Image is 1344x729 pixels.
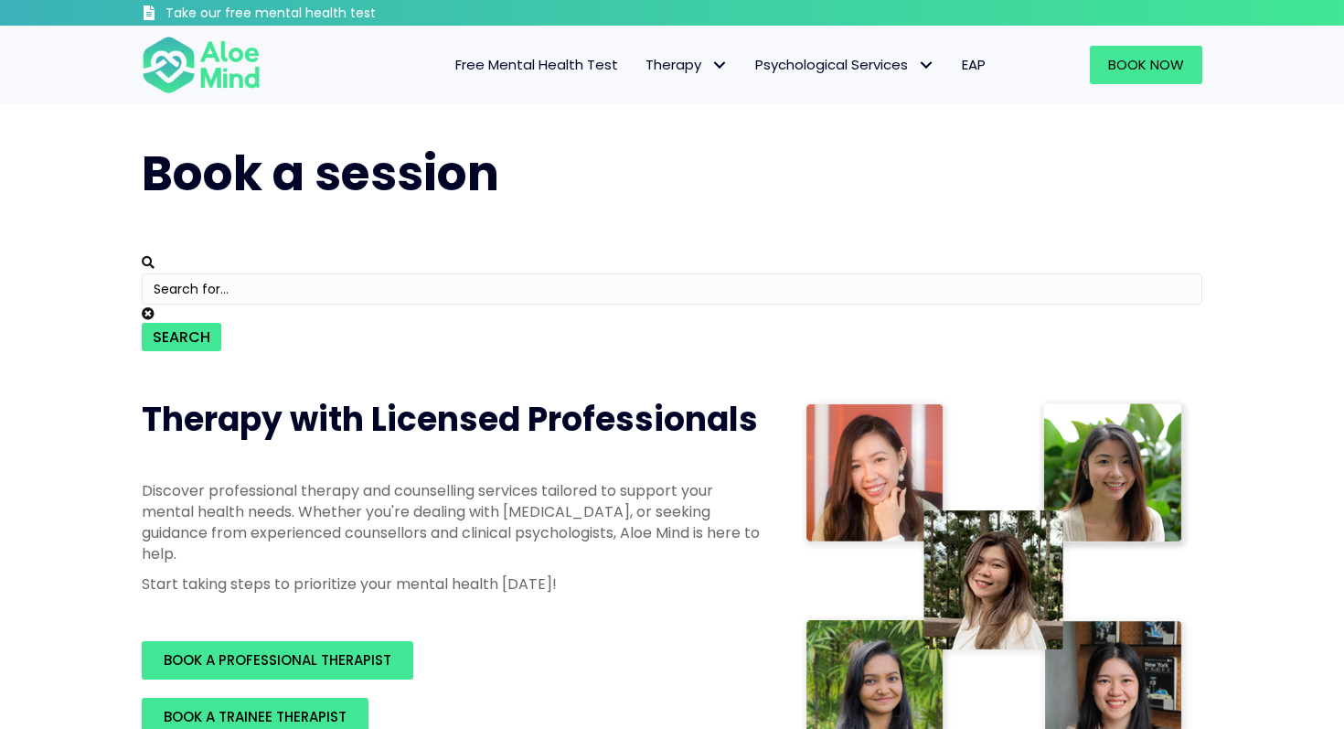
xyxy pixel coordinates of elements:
span: Therapy with Licensed Professionals [142,396,758,443]
span: BOOK A TRAINEE THERAPIST [164,707,347,726]
a: EAP [948,46,999,84]
h3: Take our free mental health test [165,5,474,23]
span: Psychological Services [755,55,934,74]
span: Psychological Services: submenu [912,52,939,79]
a: BOOK A PROFESSIONAL THERAPIST [142,641,413,680]
span: Free Mental Health Test [455,55,618,74]
span: BOOK A PROFESSIONAL THERAPIST [164,650,391,670]
span: Therapy: submenu [706,52,732,79]
span: EAP [962,55,986,74]
p: Start taking steps to prioritize your mental health [DATE]! [142,574,763,595]
a: Take our free mental health test [142,5,474,26]
span: Book Now [1108,55,1184,74]
a: Free Mental Health Test [442,46,632,84]
img: Aloe mind Logo [142,35,261,95]
a: Psychological ServicesPsychological Services: submenu [741,46,948,84]
button: Search [142,323,221,351]
a: Book Now [1090,46,1202,84]
a: TherapyTherapy: submenu [632,46,741,84]
nav: Menu [284,46,999,84]
input: Search for... [142,273,1202,305]
span: Book a session [142,140,499,207]
p: Discover professional therapy and counselling services tailored to support your mental health nee... [142,480,763,565]
span: Therapy [645,55,728,74]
